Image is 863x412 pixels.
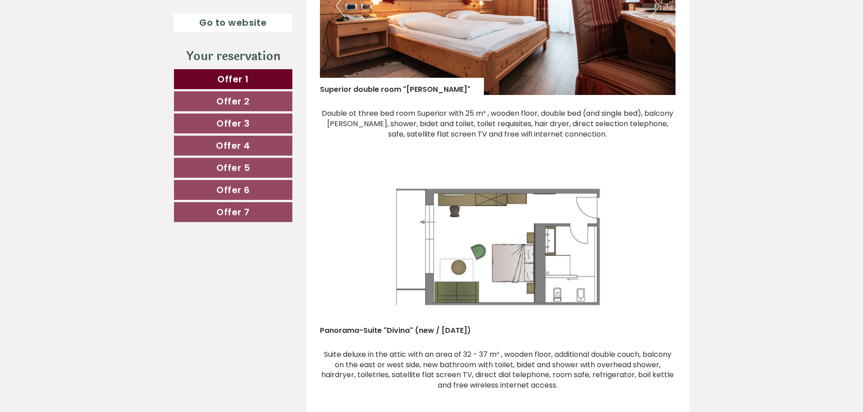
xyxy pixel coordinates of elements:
[216,117,250,130] span: Offer 3
[216,95,250,108] span: Offer 2
[216,206,250,218] span: Offer 7
[216,139,250,152] span: Offer 4
[174,14,292,32] a: Go to website
[320,78,484,95] div: Superior double room "[PERSON_NAME]"
[216,161,250,174] span: Offer 5
[650,236,660,258] button: Next
[320,109,676,140] p: Double ot three bed room Superior with 25 m² , wooden floor, double bed (and single bed), balcony...
[217,73,249,85] span: Offer 1
[320,350,676,391] p: Suite deluxe in the attic with an area of 32 - 37 m² , wooden floor, additional double couch, bal...
[320,319,484,336] div: Panorama-Suite "Divina" (new / [DATE])
[336,236,345,258] button: Previous
[320,158,676,336] img: image
[174,48,292,65] div: Your reservation
[216,184,250,196] span: Offer 6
